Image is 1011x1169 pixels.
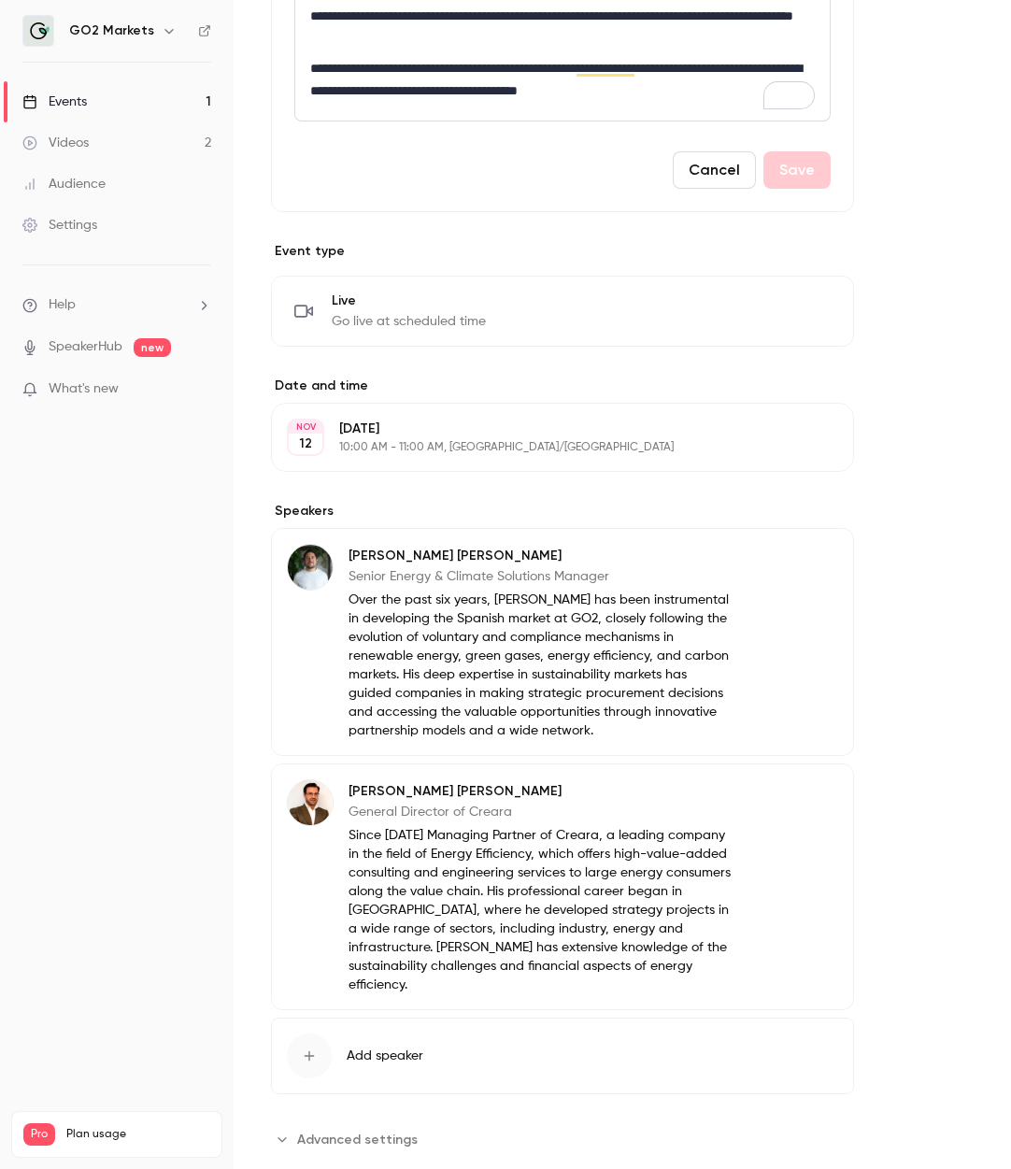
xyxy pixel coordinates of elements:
div: Audience [22,175,106,193]
span: Plan usage [66,1127,210,1142]
div: Videos [22,134,89,152]
a: SpeakerHub [49,337,122,357]
span: What's new [49,379,119,399]
span: new [134,338,171,357]
button: Advanced settings [271,1124,429,1154]
p: Event type [271,242,854,261]
li: help-dropdown-opener [22,295,211,315]
p: Over the past six years, [PERSON_NAME] has been instrumental in developing the Spanish market at ... [349,591,733,740]
div: Events [22,93,87,111]
span: Pro [23,1123,55,1146]
span: Go live at scheduled time [332,312,486,331]
p: Senior Energy & Climate Solutions Manager [349,567,733,586]
p: 10:00 AM - 11:00 AM, [GEOGRAPHIC_DATA]/[GEOGRAPHIC_DATA] [339,440,755,455]
img: GO2 Markets [23,16,53,46]
div: NOV [289,421,322,434]
p: 12 [299,435,312,453]
span: Help [49,295,76,315]
iframe: Noticeable Trigger [189,381,211,398]
div: Rodrigo Morell[PERSON_NAME] [PERSON_NAME]General Director of CrearaSince [DATE] Managing Partner ... [271,763,854,1010]
p: [PERSON_NAME] [PERSON_NAME] [349,782,733,801]
p: [PERSON_NAME] [PERSON_NAME] [349,547,733,565]
button: Cancel [673,151,756,189]
span: Advanced settings [297,1130,418,1149]
div: Settings [22,216,97,235]
img: Rodrigo Morell [288,780,333,825]
section: Advanced settings [271,1124,854,1154]
p: [DATE] [339,420,755,438]
p: Since [DATE] Managing Partner of Creara, a leading company in the field of Energy Efficiency, whi... [349,826,733,994]
img: Sergio Castillo [288,545,333,590]
span: Add speaker [347,1047,423,1065]
label: Date and time [271,377,854,395]
div: Sergio Castillo[PERSON_NAME] [PERSON_NAME]Senior Energy & Climate Solutions ManagerOver the past ... [271,528,854,756]
button: Add speaker [271,1018,854,1094]
h6: GO2 Markets [69,21,154,40]
label: Speakers [271,502,854,520]
span: Live [332,292,486,310]
p: General Director of Creara [349,803,733,821]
